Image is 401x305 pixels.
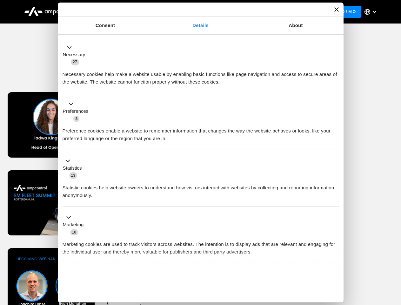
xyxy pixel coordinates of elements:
span: 27 [71,59,79,65]
button: Close banner [334,7,339,12]
button: Necessary (27) [63,44,89,66]
button: Marketing (10) [63,214,88,236]
div: Marketing cookies are used to track visitors across websites. The intention is to display ads tha... [63,236,339,256]
h1: Upcoming Webinars [8,64,394,79]
div: Necessary cookies help make a website usable by enabling basic functions like page navigation and... [63,66,339,86]
a: Consent [58,17,153,34]
button: Okay [247,279,338,297]
label: Necessary [63,51,85,58]
span: 3 [73,116,79,122]
div: Preference cookies enable a website to remember information that changes the way the website beha... [63,122,339,142]
span: 13 [69,172,77,179]
a: Details [153,17,248,34]
a: About [248,17,344,34]
div: Statistic cookies help website owners to understand how visitors interact with websites by collec... [63,179,339,199]
button: Preferences (3) [63,100,92,123]
label: Statistics [63,165,82,172]
button: Unclassified (2) [63,270,115,278]
span: 2 [105,271,111,278]
label: Preferences [63,108,89,115]
button: Statistics (13) [63,157,86,179]
span: 10 [70,229,78,235]
label: Marketing [63,221,84,228]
